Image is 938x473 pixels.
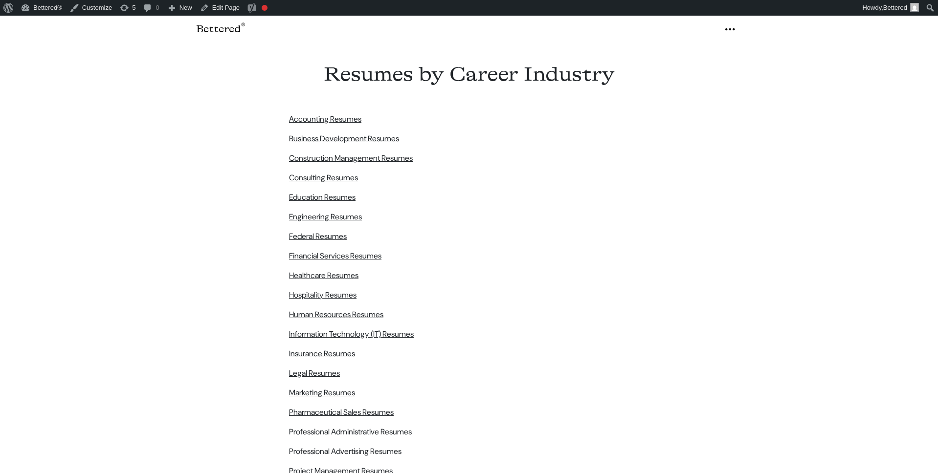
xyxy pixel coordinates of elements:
[289,329,414,339] a: Information Technology (IT) Resumes
[289,251,381,261] a: Financial Services Resumes
[289,153,413,163] a: Construction Management Resumes
[262,5,268,11] div: Focus keyphrase not set
[289,387,355,398] a: Marketing Resumes
[289,290,357,300] a: Hospitality Resumes
[289,446,649,457] p: Professional Advertising Resumes
[196,20,245,39] a: Bettered®
[289,133,399,144] a: Business Development Resumes
[241,22,245,31] sup: ®
[289,368,340,378] a: Legal Resumes
[289,192,356,202] a: Education Resumes
[289,309,383,320] a: Human Resources Resumes
[883,4,907,11] span: Bettered
[289,212,362,222] a: Engineering Resumes
[289,114,361,124] a: Accounting Resumes
[289,231,347,241] a: Federal Resumes
[289,63,649,86] h1: Resumes by Career Industry
[289,426,649,438] p: Professional Administrative Resumes
[289,407,394,417] a: Pharmaceutical Sales Resumes
[289,348,355,359] a: Insurance Resumes
[289,270,358,280] a: Healthcare Resumes
[289,172,358,183] a: Consulting Resumes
